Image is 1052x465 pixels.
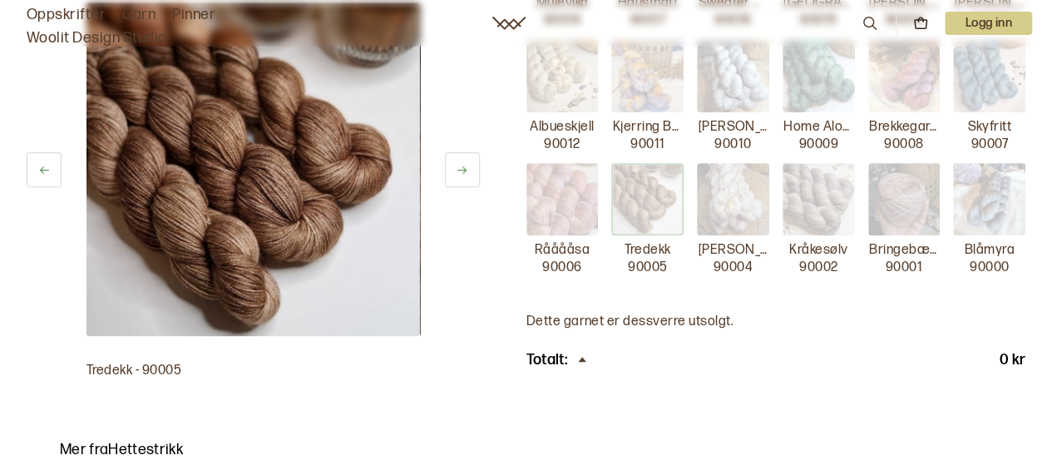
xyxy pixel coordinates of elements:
[27,3,106,27] a: Oppskrifter
[783,163,855,235] img: Kråkesølv
[86,364,420,381] p: Tredekk - 90005
[625,242,670,260] p: Tredekk
[526,40,599,112] img: Albueskjell
[611,163,684,235] img: Tredekk
[526,350,590,370] div: Totalt:
[492,17,526,30] a: Woolit
[86,3,419,336] img: Bilde av garn
[868,163,941,235] img: Bringebæreng
[799,260,837,277] p: 90002
[628,260,667,277] p: 90005
[544,136,580,154] p: 90012
[698,119,768,136] p: [PERSON_NAME]
[869,119,939,136] p: Brekkegarden
[798,136,837,154] p: 90009
[535,242,590,260] p: Rååååsa
[971,136,1007,154] p: 90007
[526,163,599,235] img: Rååååsa
[945,12,1032,35] button: User dropdown
[697,163,769,235] img: Kari
[714,136,751,154] p: 90010
[783,40,855,112] img: Home Alone
[172,3,215,27] a: Pinner
[964,242,1014,260] p: Blåmyra
[789,242,847,260] p: Kråkesølv
[714,260,753,277] p: 90004
[122,3,156,27] a: Garn
[884,136,923,154] p: 90008
[526,314,1026,331] p: Dette garnet er dessverre utsolgt.
[613,119,683,136] p: Kjerring Bråte
[953,163,1025,235] img: Blåmyra
[783,119,853,136] p: Home Alone
[697,40,769,112] img: Ellen
[419,3,752,336] img: Bilde av garn
[698,242,768,260] p: [PERSON_NAME]
[1000,350,1025,370] p: 0 kr
[945,12,1032,35] p: Logg inn
[526,350,567,370] p: Totalt:
[970,260,1009,277] p: 90000
[60,440,992,460] p: Mer fra Hettestrikk
[630,136,664,154] p: 90011
[967,119,1011,136] p: Skyfritt
[869,242,939,260] p: Bringebæreng
[868,40,941,112] img: Brekkegarden
[530,119,594,136] p: Albueskjell
[953,40,1025,112] img: Skyfritt
[611,40,684,112] img: Kjerring Bråte
[886,260,922,277] p: 90001
[542,260,581,277] p: 90006
[27,27,167,50] a: Woolit Design Studio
